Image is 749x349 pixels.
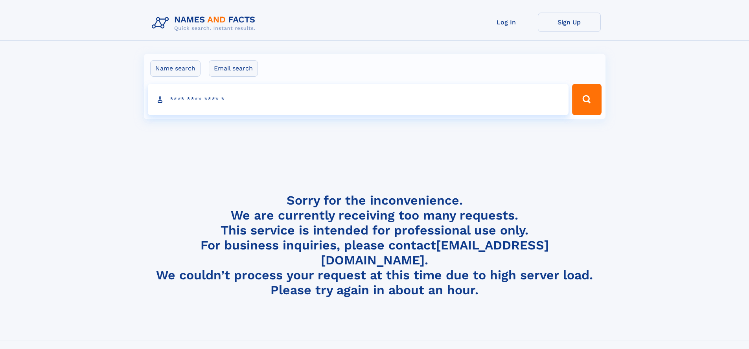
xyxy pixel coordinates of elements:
[149,13,262,34] img: Logo Names and Facts
[538,13,601,32] a: Sign Up
[572,84,601,115] button: Search Button
[150,60,201,77] label: Name search
[209,60,258,77] label: Email search
[321,238,549,268] a: [EMAIL_ADDRESS][DOMAIN_NAME]
[475,13,538,32] a: Log In
[149,193,601,298] h4: Sorry for the inconvenience. We are currently receiving too many requests. This service is intend...
[148,84,569,115] input: search input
